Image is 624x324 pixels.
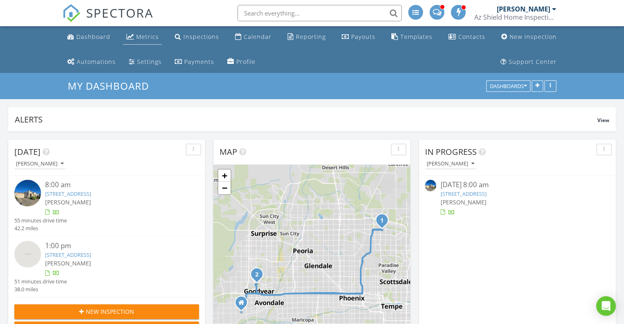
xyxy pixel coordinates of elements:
div: 16846 N 49th Way, Scottsdale, AZ 85254 [382,220,387,225]
button: [PERSON_NAME] [14,159,65,170]
div: [PERSON_NAME] [427,161,474,167]
div: [PERSON_NAME] [16,161,64,167]
div: [PERSON_NAME] [497,5,550,13]
span: View [597,117,609,124]
div: Settings [137,58,162,66]
div: Inspections [183,33,219,41]
a: Calendar [232,29,275,45]
a: SPECTORA [62,11,153,28]
div: Contacts [458,33,485,41]
a: [STREET_ADDRESS] [440,190,486,197]
a: New Inspection [498,29,560,45]
i: 1 [380,218,384,224]
img: streetview [14,241,41,267]
a: Dashboard [64,29,114,45]
div: Metrics [136,33,159,41]
a: Support Center [497,54,560,70]
div: 38.0 miles [14,285,67,293]
div: Payments [184,58,214,66]
div: 55 minutes drive time [14,217,67,224]
input: Search everything... [238,5,402,21]
div: Dashboards [490,84,527,89]
span: [PERSON_NAME] [440,198,486,206]
a: Zoom in [218,170,231,182]
a: 8:00 am [STREET_ADDRESS] [PERSON_NAME] 55 minutes drive time 42.2 miles [14,180,199,232]
a: My Dashboard [68,79,156,93]
div: Automations [77,58,116,66]
a: Settings [126,54,165,70]
div: Profile [236,58,256,66]
button: Dashboards [486,81,530,92]
button: New Inspection [14,304,199,319]
div: Calendar [244,33,272,41]
a: Payments [171,54,217,70]
a: 1:00 pm [STREET_ADDRESS] [PERSON_NAME] 51 minutes drive time 38.0 miles [14,241,199,293]
img: 9330815%2Fcover_photos%2F9HmT8oEx69Owf5vJ2sqO%2Fsmall.jpg [14,180,41,206]
span: [DATE] [14,146,41,157]
a: Zoom out [218,182,231,194]
div: Open Intercom Messenger [596,296,616,316]
span: In Progress [425,146,477,157]
div: Dashboard [76,33,110,41]
a: Automations (Basic) [64,54,119,70]
a: Metrics [123,29,162,45]
button: [PERSON_NAME] [425,159,476,170]
div: Alerts [15,114,597,125]
a: Templates [388,29,436,45]
span: [PERSON_NAME] [45,198,91,206]
div: 8:00 am [45,180,184,190]
span: SPECTORA [86,4,153,21]
span: New Inspection [86,307,134,316]
div: 3688 N 154th Ln, Goodyear, AZ 85395 [257,274,262,279]
a: Reporting [284,29,329,45]
span: [PERSON_NAME] [45,259,91,267]
div: 51 minutes drive time [14,278,67,285]
div: Templates [400,33,432,41]
i: 2 [255,272,258,278]
div: Az Shield Home Inspections [474,13,556,21]
a: [STREET_ADDRESS] [45,251,91,258]
span: Map [219,146,237,157]
div: New Inspection [510,33,557,41]
img: 9330815%2Fcover_photos%2F9HmT8oEx69Owf5vJ2sqO%2Fsmall.jpg [425,180,436,191]
div: Reporting [296,33,326,41]
div: 1:00 pm [45,241,184,251]
a: Contacts [445,29,489,45]
div: 42.2 miles [14,224,67,232]
div: Support Center [509,58,557,66]
div: [DATE] 8:00 am [440,180,594,190]
div: 17865 W Southgate Ave, Goodyear Arizona 85338 [241,302,246,307]
a: [STREET_ADDRESS] [45,190,91,197]
a: Inspections [171,29,222,45]
img: The Best Home Inspection Software - Spectora [62,4,80,22]
a: Company Profile [224,54,259,70]
div: Payouts [351,33,375,41]
a: Payouts [338,29,379,45]
a: [DATE] 8:00 am [STREET_ADDRESS] [PERSON_NAME] [425,180,610,216]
